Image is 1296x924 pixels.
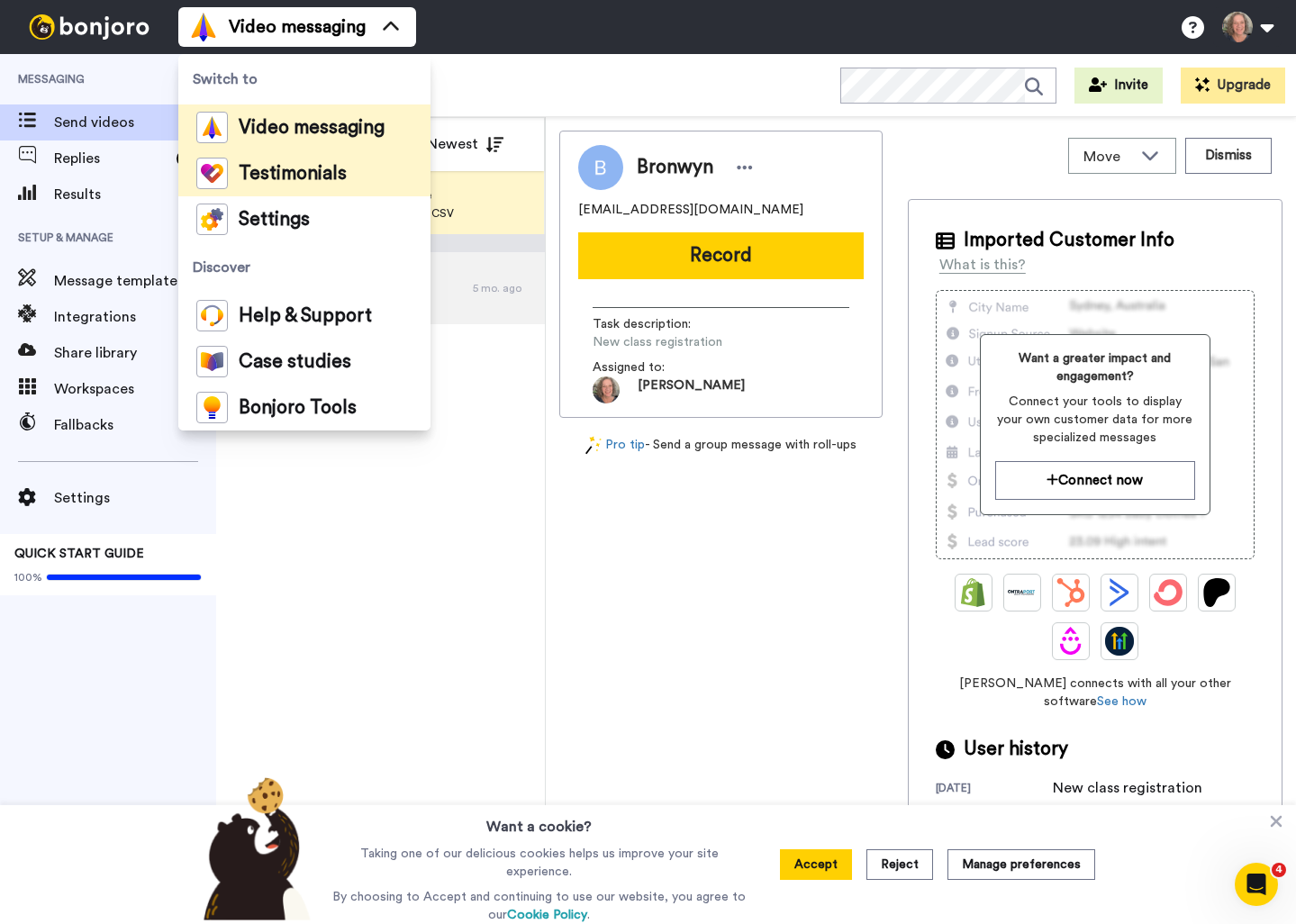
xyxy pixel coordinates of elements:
[239,353,351,371] span: Case studies
[578,201,803,219] span: [EMAIL_ADDRESS][DOMAIN_NAME]
[239,399,357,417] span: Bonjoro Tools
[178,104,430,150] a: Video messaging
[239,307,372,325] span: Help & Support
[178,150,430,196] a: Testimonials
[578,232,864,279] button: Record
[1056,578,1085,607] img: Hubspot
[866,849,933,880] button: Reject
[54,306,216,328] span: Integrations
[964,227,1174,254] span: Imported Customer Info
[328,888,750,924] p: By choosing to Accept and continuing to use our website, you agree to our .
[54,487,216,509] span: Settings
[14,548,144,560] span: QUICK START GUIDE
[1154,578,1183,607] img: ConvertKit
[473,281,536,295] div: 5 mo. ago
[1008,578,1037,607] img: Ontraport
[196,300,228,331] img: help-and-support-colored.svg
[486,805,592,838] h3: Want a cookie?
[239,119,385,137] span: Video messaging
[196,158,228,189] img: tm-color.svg
[1097,695,1146,708] a: See how
[995,461,1195,500] button: Connect now
[14,570,42,584] span: 100%
[780,849,852,880] button: Accept
[1053,777,1202,799] div: New class registration
[995,349,1195,385] span: Want a greater impact and engagement?
[964,736,1068,763] span: User history
[177,149,198,168] div: 5
[54,112,182,133] span: Send videos
[22,14,157,40] img: bj-logo-header-white.svg
[936,781,1053,799] div: [DATE]
[947,849,1095,880] button: Manage preferences
[593,358,719,376] span: Assigned to:
[54,148,169,169] span: Replies
[1235,863,1278,906] iframe: Intercom live chat
[1272,863,1286,877] span: 4
[959,578,988,607] img: Shopify
[178,196,430,242] a: Settings
[178,339,430,385] a: Case studies
[178,293,430,339] a: Help & Support
[638,376,745,403] span: [PERSON_NAME]
[593,376,620,403] img: e6767099-72cd-4460-9713-9e1f2989b317-1715021849.jpg
[239,211,310,229] span: Settings
[187,776,321,920] img: bear-with-cookie.png
[178,54,430,104] span: Switch to
[413,126,517,162] button: Newest
[196,204,228,235] img: settings-colored.svg
[1105,578,1134,607] img: ActiveCampaign
[585,436,602,455] img: magic-wand.svg
[196,392,228,423] img: bj-tools-colored.svg
[637,154,713,181] span: Bronwyn
[239,165,347,183] span: Testimonials
[1181,68,1285,104] button: Upgrade
[189,13,218,41] img: vm-color.svg
[593,315,719,333] span: Task description :
[1074,68,1163,104] button: Invite
[54,184,216,205] span: Results
[1185,138,1272,174] button: Dismiss
[1105,627,1134,656] img: GoHighLevel
[178,385,430,430] a: Bonjoro Tools
[328,845,750,881] p: Taking one of our delicious cookies helps us improve your site experience.
[995,393,1195,447] span: Connect your tools to display your own customer data for more specialized messages
[229,14,366,40] span: Video messaging
[936,675,1255,711] span: [PERSON_NAME] connects with all your other software
[54,342,216,364] span: Share library
[593,333,764,351] span: New class registration
[196,112,228,143] img: vm-color.svg
[1202,578,1231,607] img: Patreon
[54,378,216,400] span: Workspaces
[585,436,645,455] a: Pro tip
[559,436,883,455] div: - Send a group message with roll-ups
[1083,146,1132,168] span: Move
[54,414,216,436] span: Fallbacks
[939,254,1026,276] div: What is this?
[54,270,216,292] span: Message template
[578,145,623,190] img: Image of Bronwyn
[1056,627,1085,656] img: Drip
[196,346,228,377] img: case-study-colored.svg
[178,242,430,293] span: Discover
[507,909,587,921] a: Cookie Policy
